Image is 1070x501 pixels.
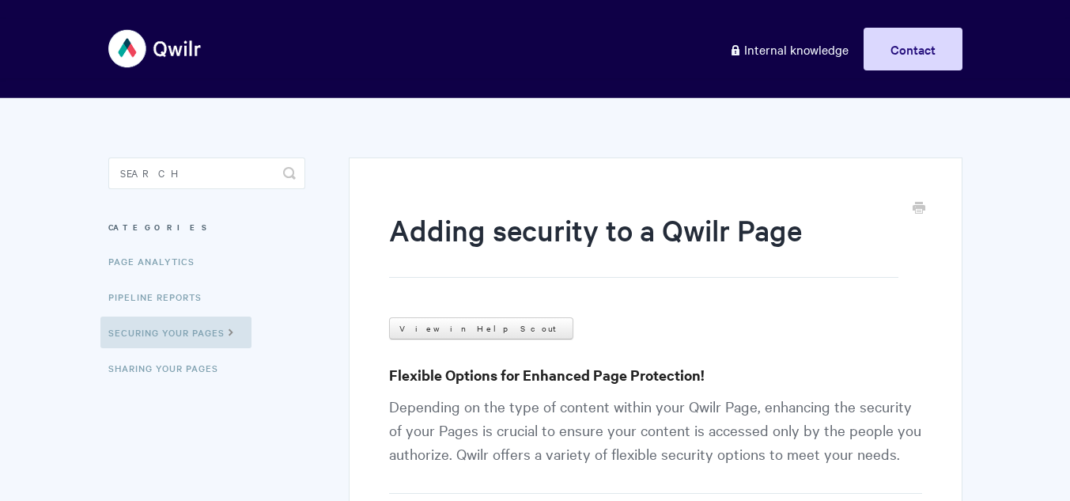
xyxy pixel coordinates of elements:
a: Securing Your Pages [100,317,251,348]
h3: Flexible Options for Enhanced Page Protection! [389,364,921,386]
a: Internal knowledge [717,28,860,70]
h3: Categories [108,213,305,241]
input: Search [108,158,305,189]
a: Page Analytics [108,245,206,277]
h1: Adding security to a Qwilr Page [389,210,898,278]
a: Sharing Your Pages [108,352,230,384]
a: View in Help Scout [389,317,573,340]
a: Pipeline reports [108,281,214,313]
a: Print this Article [913,200,925,218]
p: Depending on the type of content within your Qwilr Page, enhancing the security of your Pages is ... [389,394,921,494]
a: Contact [864,28,962,70]
img: Qwilr Help Center [108,19,202,78]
